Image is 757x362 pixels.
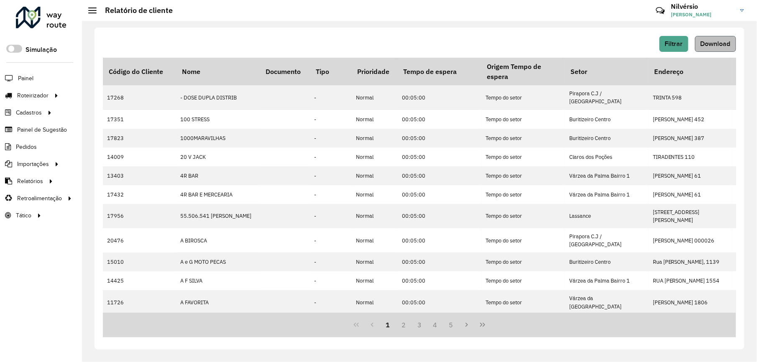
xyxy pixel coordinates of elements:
td: 17956 [103,204,176,228]
td: Tempo do setor [481,166,565,185]
td: Normal [352,129,398,148]
td: 1000MARAVILHAS [176,129,260,148]
td: 17432 [103,185,176,204]
td: Claros dos Poções [565,148,649,166]
button: 3 [412,317,427,333]
h3: Nilvérsio [671,3,734,10]
td: - [310,252,352,271]
label: Simulação [26,45,57,55]
td: Tempo do setor [481,204,565,228]
td: 4R BAR [176,166,260,185]
td: Várzea da Palma Bairro 1 [565,271,649,290]
span: Tático [16,211,31,220]
td: [PERSON_NAME] 61 [649,166,732,185]
th: Tipo [310,58,352,85]
td: 100 STRESS [176,110,260,129]
td: - [310,290,352,314]
button: 4 [427,317,443,333]
td: Normal [352,252,398,271]
span: Roteirizador [17,91,49,100]
span: [PERSON_NAME] [671,11,734,18]
td: Várzea da Palma Bairro 1 [565,166,649,185]
td: Normal [352,204,398,228]
td: Tempo do setor [481,85,565,110]
button: Next Page [459,317,475,333]
th: Prioridade [352,58,398,85]
td: Normal [352,185,398,204]
td: 11726 [103,290,176,314]
td: Pirapora C.J / [GEOGRAPHIC_DATA] [565,85,649,110]
td: 20476 [103,228,176,252]
td: 00:05:00 [398,290,481,314]
button: 1 [380,317,396,333]
td: - [310,148,352,166]
span: Retroalimentação [17,194,62,203]
button: Download [695,36,736,52]
a: Contato Rápido [651,2,669,20]
td: - [310,271,352,290]
td: Normal [352,85,398,110]
button: Last Page [475,317,491,333]
td: 00:05:00 [398,252,481,271]
td: 00:05:00 [398,271,481,290]
td: Tempo do setor [481,271,565,290]
td: - [310,85,352,110]
td: - [310,110,352,129]
td: Tempo do setor [481,185,565,204]
td: Várzea da [GEOGRAPHIC_DATA] [565,290,649,314]
td: Tempo do setor [481,290,565,314]
td: Normal [352,228,398,252]
td: [PERSON_NAME] 452 [649,110,732,129]
td: 20 V JACK [176,148,260,166]
span: Download [701,40,731,47]
td: 00:05:00 [398,228,481,252]
span: Importações [17,160,49,168]
td: A e G MOTO PECAS [176,252,260,271]
td: TIRADENTES 110 [649,148,732,166]
td: Normal [352,290,398,314]
th: Documento [260,58,310,85]
td: - DOSE DUPLA DISTRIB [176,85,260,110]
td: 00:05:00 [398,166,481,185]
td: Normal [352,148,398,166]
td: TRINTA 598 [649,85,732,110]
h2: Relatório de cliente [97,6,173,15]
td: 4R BAR E MERCEARIA [176,185,260,204]
th: Tempo de espera [398,58,481,85]
td: A FAVORITA [176,290,260,314]
td: Tempo do setor [481,252,565,271]
td: 17351 [103,110,176,129]
td: Buritizeiro Centro [565,110,649,129]
th: Setor [565,58,649,85]
td: 00:05:00 [398,204,481,228]
td: A F SILVA [176,271,260,290]
button: 2 [396,317,412,333]
td: - [310,185,352,204]
td: Lassance [565,204,649,228]
td: 00:05:00 [398,148,481,166]
td: 17268 [103,85,176,110]
td: [STREET_ADDRESS][PERSON_NAME] [649,204,732,228]
td: - [310,129,352,148]
td: Várzea da Palma Bairro 1 [565,185,649,204]
td: - [310,204,352,228]
td: Tempo do setor [481,129,565,148]
td: 00:05:00 [398,85,481,110]
th: Código do Cliente [103,58,176,85]
td: 00:05:00 [398,110,481,129]
td: 00:05:00 [398,129,481,148]
td: Tempo do setor [481,110,565,129]
td: RUA [PERSON_NAME] 1554 [649,271,732,290]
span: Relatórios [17,177,43,186]
td: [PERSON_NAME] 61 [649,185,732,204]
span: Filtrar [665,40,683,47]
button: 5 [443,317,459,333]
td: Tempo do setor [481,228,565,252]
td: 15010 [103,252,176,271]
td: [PERSON_NAME] 387 [649,129,732,148]
span: Painel [18,74,33,83]
td: [PERSON_NAME] 000026 [649,228,732,252]
td: 13403 [103,166,176,185]
th: Origem Tempo de espera [481,58,565,85]
td: A BIROSCA [176,228,260,252]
